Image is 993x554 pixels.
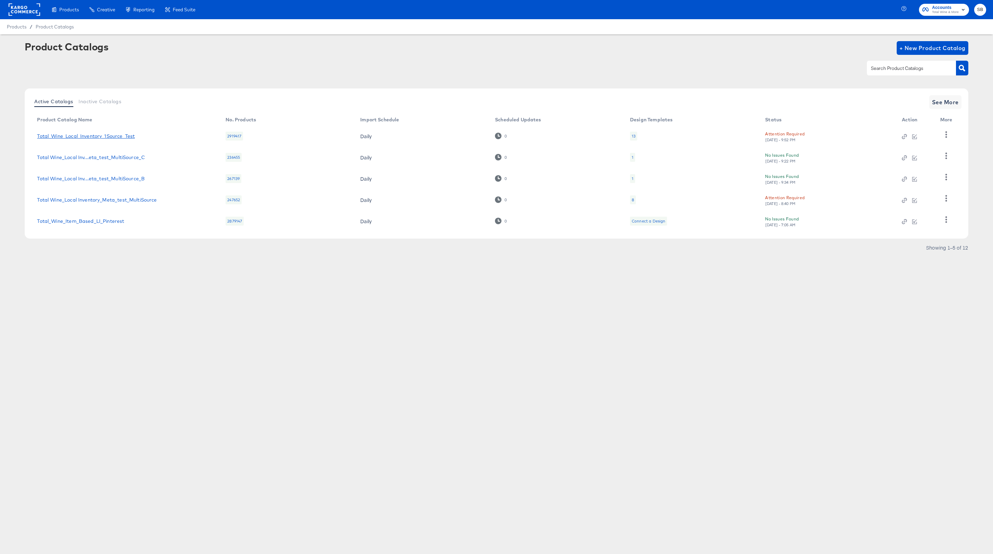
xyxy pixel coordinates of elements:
div: 0 [495,196,507,203]
div: 1 [632,176,633,181]
span: SB [977,6,983,14]
a: Total Wine_Local Inventory_Meta_test_MultiSource [37,197,157,203]
a: Total_Wine_Local_Inventory_1Source_Test [37,133,135,139]
div: Attention Required [765,194,804,201]
span: Creative [97,7,115,12]
div: Product Catalogs [25,41,108,52]
span: Products [7,24,26,29]
th: Status [760,115,896,125]
div: Attention Required [765,130,804,137]
a: Total Wine_Local Inv...eta_test_MultiSource_C [37,155,145,160]
div: Showing 1–5 of 12 [926,245,968,250]
div: Connect a Design [630,217,667,226]
input: Search Product Catalogs [870,64,943,72]
div: 0 [495,218,507,224]
span: + New Product Catalog [899,43,966,53]
button: Attention Required[DATE] - 8:40 PM [765,194,804,206]
div: Import Schedule [360,117,399,122]
div: 0 [495,154,507,160]
div: 0 [495,133,507,139]
button: + New Product Catalog [897,41,968,55]
span: Total Wine & More [932,10,959,15]
div: 267139 [226,174,241,183]
button: Attention Required[DATE] - 9:52 PM [765,130,804,142]
div: 8 [630,195,636,204]
a: Product Catalogs [36,24,74,29]
div: 0 [504,219,507,224]
div: 0 [495,175,507,182]
td: Daily [355,189,489,210]
div: 13 [630,132,637,141]
div: 8 [632,197,634,203]
span: / [26,24,36,29]
div: 1 [630,153,635,162]
div: Connect a Design [632,218,665,224]
div: 247652 [226,195,242,204]
button: AccountsTotal Wine & More [919,4,969,16]
td: Daily [355,125,489,147]
span: Reporting [133,7,155,12]
div: [DATE] - 9:52 PM [765,137,796,142]
td: Daily [355,147,489,168]
div: 0 [504,176,507,181]
div: 13 [632,133,635,139]
button: See More [929,95,961,109]
div: 2919417 [226,132,243,141]
button: SB [974,4,986,16]
div: 2879147 [226,217,244,226]
span: Active Catalogs [34,99,73,104]
span: Inactive Catalogs [78,99,121,104]
div: 0 [504,155,507,160]
th: More [935,115,961,125]
div: Scheduled Updates [495,117,541,122]
span: Feed Suite [173,7,195,12]
div: 0 [504,134,507,138]
span: See More [932,97,959,107]
div: No. Products [226,117,256,122]
td: Daily [355,168,489,189]
td: Daily [355,210,489,232]
div: 1 [632,155,633,160]
div: Product Catalog Name [37,117,92,122]
div: [DATE] - 8:40 PM [765,201,796,206]
a: Total_Wine_Item_Based_LI_Pinterest [37,218,124,224]
div: Design Templates [630,117,673,122]
div: 1 [630,174,635,183]
div: 0 [504,197,507,202]
span: Accounts [932,4,959,11]
span: Products [59,7,79,12]
div: 236455 [226,153,242,162]
a: Total Wine_Local Inv...eta_test_MultiSource_B [37,176,145,181]
th: Action [896,115,935,125]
